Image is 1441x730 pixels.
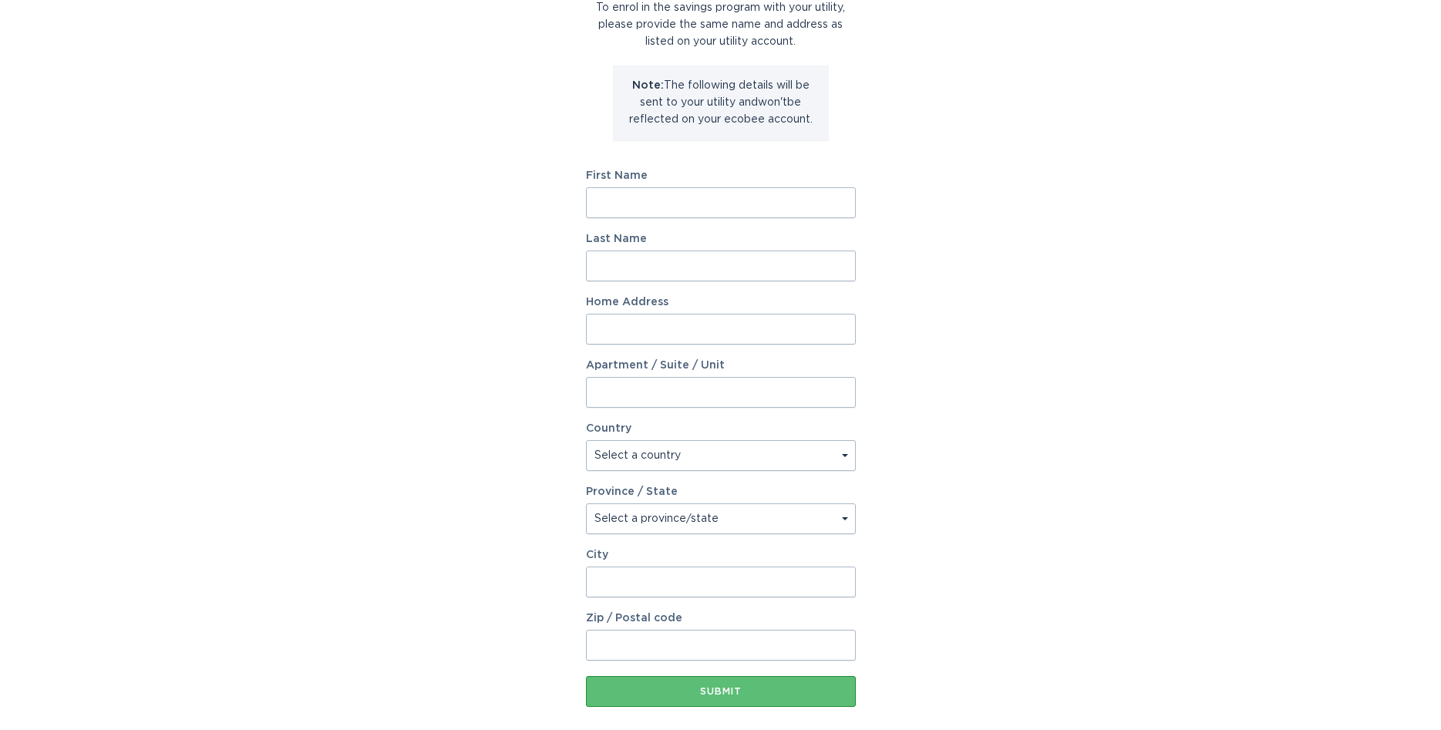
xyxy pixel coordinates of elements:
label: Last Name [586,234,856,244]
label: Country [586,423,631,434]
label: Home Address [586,297,856,308]
label: City [586,550,856,560]
label: Province / State [586,486,678,497]
div: Submit [594,687,848,696]
p: The following details will be sent to your utility and won't be reflected on your ecobee account. [625,77,817,128]
button: Submit [586,676,856,707]
strong: Note: [632,80,664,91]
label: First Name [586,170,856,181]
label: Zip / Postal code [586,613,856,624]
label: Apartment / Suite / Unit [586,360,856,371]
